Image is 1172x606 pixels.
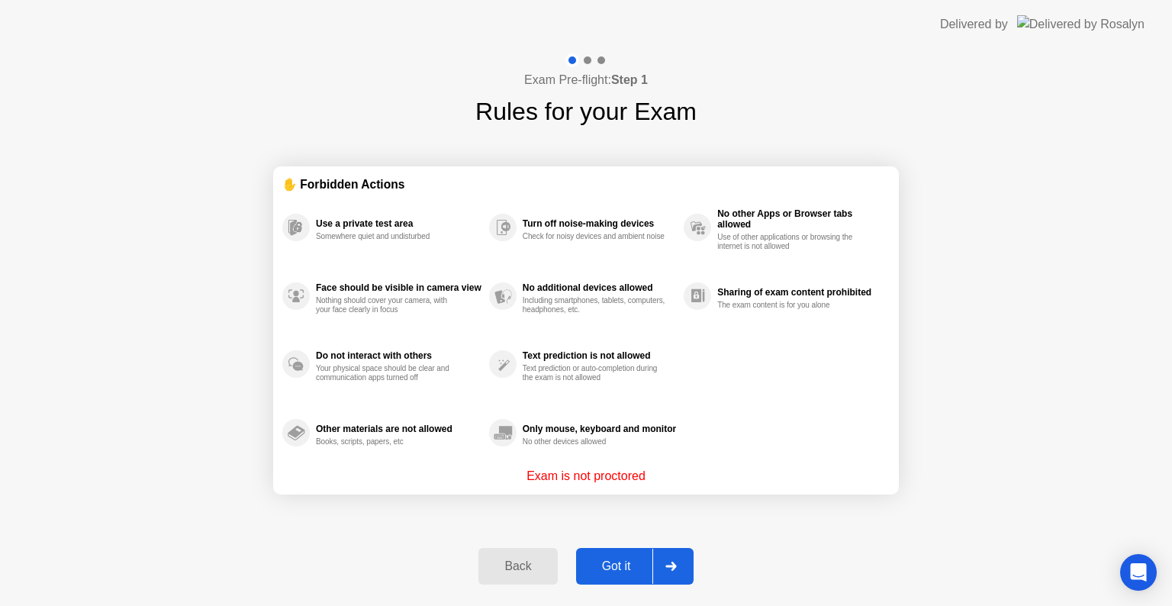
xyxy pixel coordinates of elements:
div: Check for noisy devices and ambient noise [523,232,667,241]
div: Text prediction or auto-completion during the exam is not allowed [523,364,667,382]
div: Sharing of exam content prohibited [717,287,882,298]
div: ✋ Forbidden Actions [282,176,890,193]
div: Your physical space should be clear and communication apps turned off [316,364,460,382]
div: Somewhere quiet and undisturbed [316,232,460,241]
h1: Rules for your Exam [475,93,697,130]
div: Only mouse, keyboard and monitor [523,424,676,434]
button: Back [478,548,557,585]
div: Use a private test area [316,218,481,229]
div: Including smartphones, tablets, computers, headphones, etc. [523,296,667,314]
div: No other devices allowed [523,437,667,446]
img: Delivered by Rosalyn [1017,15,1145,33]
h4: Exam Pre-flight: [524,71,648,89]
div: Delivered by [940,15,1008,34]
div: Turn off noise-making devices [523,218,676,229]
button: Got it [576,548,694,585]
div: Got it [581,559,652,573]
div: Open Intercom Messenger [1120,554,1157,591]
p: Exam is not proctored [526,467,646,485]
div: Back [483,559,552,573]
b: Step 1 [611,73,648,86]
div: No other Apps or Browser tabs allowed [717,208,882,230]
div: Face should be visible in camera view [316,282,481,293]
div: Other materials are not allowed [316,424,481,434]
div: Text prediction is not allowed [523,350,676,361]
div: Do not interact with others [316,350,481,361]
div: No additional devices allowed [523,282,676,293]
div: The exam content is for you alone [717,301,861,310]
div: Nothing should cover your camera, with your face clearly in focus [316,296,460,314]
div: Use of other applications or browsing the internet is not allowed [717,233,861,251]
div: Books, scripts, papers, etc [316,437,460,446]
